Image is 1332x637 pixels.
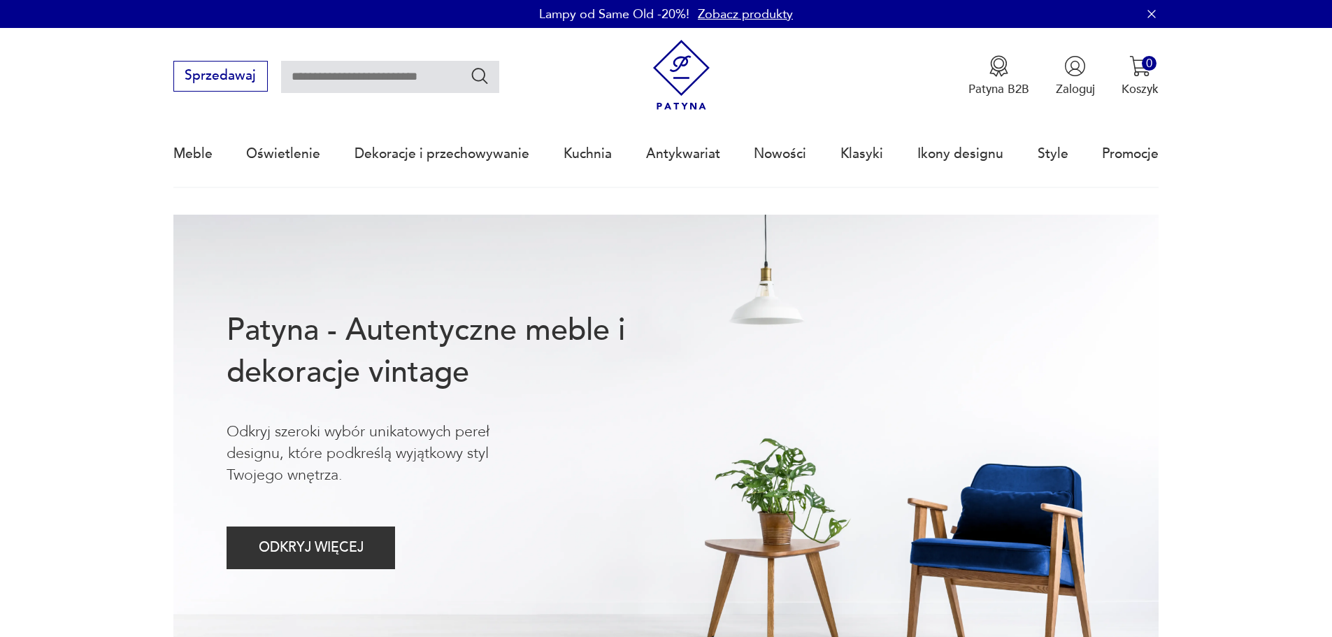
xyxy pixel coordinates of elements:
a: Kuchnia [564,122,612,186]
img: Ikona koszyka [1129,55,1151,77]
p: Patyna B2B [968,81,1029,97]
a: Meble [173,122,213,186]
a: Antykwariat [646,122,720,186]
button: Zaloguj [1056,55,1095,97]
a: Sprzedawaj [173,71,268,83]
img: Patyna - sklep z meblami i dekoracjami vintage [646,40,717,110]
button: Szukaj [470,66,490,86]
a: Nowości [754,122,806,186]
a: Ikona medaluPatyna B2B [968,55,1029,97]
a: Oświetlenie [246,122,320,186]
p: Odkryj szeroki wybór unikatowych pereł designu, które podkreślą wyjątkowy styl Twojego wnętrza. [227,421,545,487]
img: Ikonka użytkownika [1064,55,1086,77]
p: Koszyk [1122,81,1159,97]
button: Sprzedawaj [173,61,268,92]
p: Zaloguj [1056,81,1095,97]
div: 0 [1142,56,1156,71]
a: Ikony designu [917,122,1003,186]
img: Ikona medalu [988,55,1010,77]
a: Klasyki [840,122,883,186]
a: Zobacz produkty [698,6,793,23]
button: Patyna B2B [968,55,1029,97]
a: Style [1038,122,1068,186]
button: 0Koszyk [1122,55,1159,97]
p: Lampy od Same Old -20%! [539,6,689,23]
a: Promocje [1102,122,1159,186]
button: ODKRYJ WIĘCEJ [227,527,395,569]
h1: Patyna - Autentyczne meble i dekoracje vintage [227,310,680,394]
a: ODKRYJ WIĘCEJ [227,543,395,554]
a: Dekoracje i przechowywanie [355,122,529,186]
